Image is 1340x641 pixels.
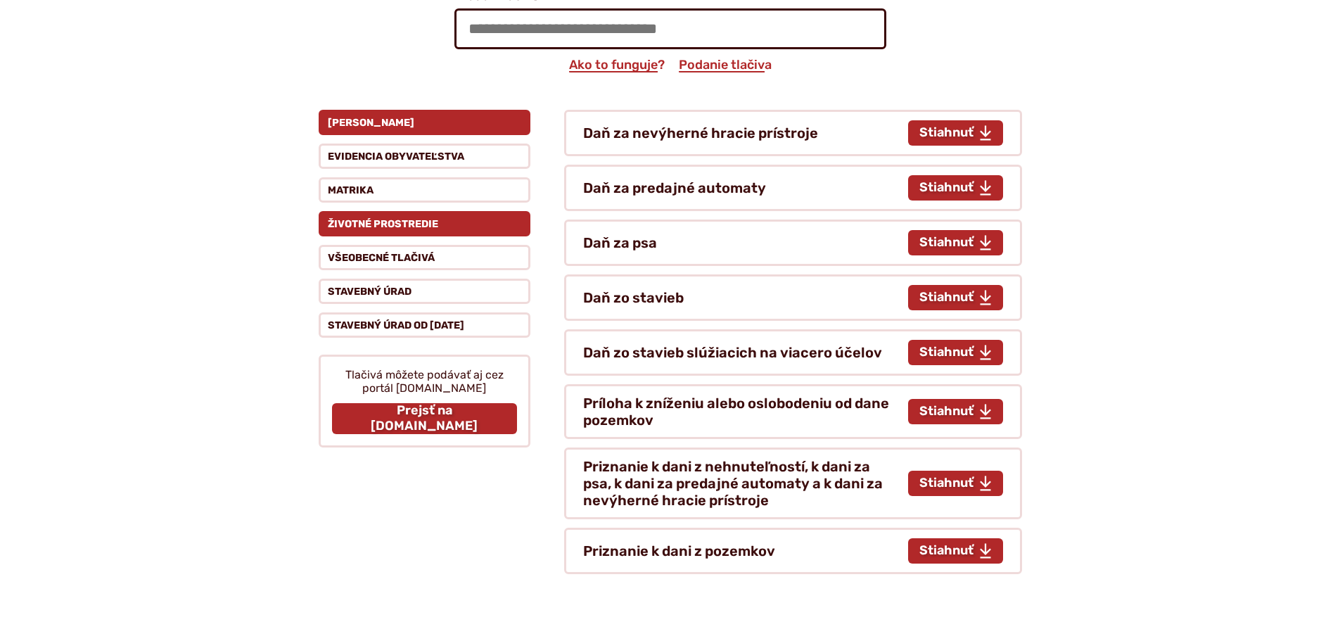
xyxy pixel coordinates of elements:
[919,476,974,491] span: Stiahnuť
[908,340,1003,365] a: Stiahnuť
[319,110,530,135] button: [PERSON_NAME]
[583,344,897,361] h4: Daň zo stavieb slúžiacich na viacero účelov
[583,395,897,429] h4: Príloha k zníženiu alebo oslobodeniu od dane pozemkov
[319,144,530,169] button: Evidencia obyvateľstva
[908,471,1003,496] a: Stiahnuť
[583,289,897,306] h4: Daň zo stavieb
[908,230,1003,255] a: Stiahnuť
[319,279,530,304] button: Stavebný úrad
[319,245,530,270] button: Všeobecné tlačivá
[332,368,517,395] p: Tlačivá môžete podávať aj cez portál [DOMAIN_NAME]
[454,8,886,49] input: Hľadať tlačivo
[908,538,1003,564] a: Stiahnuť
[319,312,530,338] button: Stavebný úrad od [DATE]
[919,543,974,559] span: Stiahnuť
[908,285,1003,310] a: Stiahnuť
[583,179,897,196] h4: Daň za predajné automaty
[908,120,1003,146] a: Stiahnuť
[919,125,974,141] span: Stiahnuť
[677,57,773,72] a: Podanie tlačiva
[919,404,974,419] span: Stiahnuť
[319,177,530,203] button: Matrika
[908,175,1003,201] a: Stiahnuť
[332,403,517,433] a: Prejsť na [DOMAIN_NAME]
[919,180,974,196] span: Stiahnuť
[583,234,897,251] h4: Daň za psa
[919,235,974,250] span: Stiahnuť
[583,125,897,141] h4: Daň za nevýherné hracie prístroje
[583,542,897,559] h4: Priznanie k dani z pozemkov
[908,399,1003,424] a: Stiahnuť
[583,458,897,509] h4: Priznanie k dani z nehnuteľností, k dani za psa, k dani za predajné automaty a k dani za nevýhern...
[919,290,974,305] span: Stiahnuť
[919,345,974,360] span: Stiahnuť
[568,57,666,72] a: Ako to funguje?
[319,211,530,236] button: Životné prostredie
